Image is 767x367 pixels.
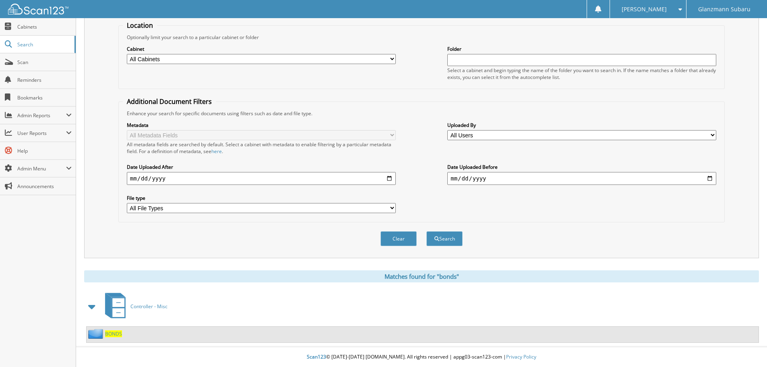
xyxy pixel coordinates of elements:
span: Announcements [17,183,72,190]
div: All metadata fields are searched by default. Select a cabinet with metadata to enable filtering b... [127,141,396,155]
label: Cabinet [127,46,396,52]
input: start [127,172,396,185]
img: scan123-logo-white.svg [8,4,68,15]
button: Clear [380,231,417,246]
span: User Reports [17,130,66,137]
label: Uploaded By [447,122,716,129]
div: Select a cabinet and begin typing the name of the folder you want to search in. If the name match... [447,67,716,81]
div: © [DATE]-[DATE] [DOMAIN_NAME]. All rights reserved | appg03-scan123-com | [76,347,767,367]
label: Date Uploaded Before [447,164,716,170]
span: Controller - Misc [130,303,167,310]
div: Optionally limit your search to a particular cabinet or folder [123,34,720,41]
div: Enhance your search for specific documents using filters such as date and file type. [123,110,720,117]
input: end [447,172,716,185]
span: Reminders [17,77,72,83]
iframe: Chat Widget [727,328,767,367]
legend: Location [123,21,157,30]
legend: Additional Document Filters [123,97,216,106]
span: Scan123 [307,353,326,360]
a: Controller - Misc [100,290,167,322]
div: Matches found for "bonds" [84,270,759,282]
a: BONDS [105,330,122,337]
label: Folder [447,46,716,52]
label: Date Uploaded After [127,164,396,170]
button: Search [426,231,463,246]
label: File type [127,195,396,201]
span: Scan [17,59,72,66]
a: here [211,148,222,155]
span: Bookmarks [17,94,72,101]
a: Privacy Policy [506,353,536,360]
span: Glanzmann Subaru [698,7,750,12]
span: Admin Menu [17,165,66,172]
span: Cabinets [17,23,72,30]
span: Search [17,41,70,48]
span: Admin Reports [17,112,66,119]
img: folder2.png [88,329,105,339]
span: [PERSON_NAME] [622,7,667,12]
label: Metadata [127,122,396,129]
span: Help [17,147,72,154]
